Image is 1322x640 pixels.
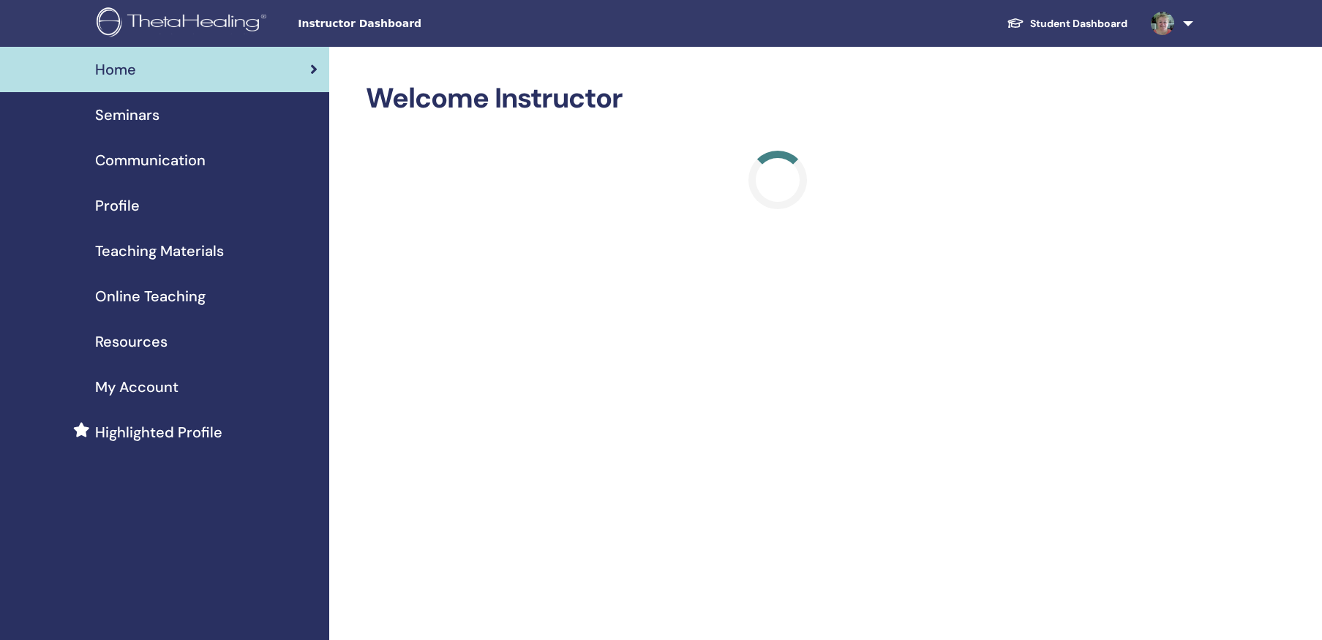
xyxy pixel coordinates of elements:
span: My Account [95,376,179,398]
span: Online Teaching [95,285,206,307]
span: Highlighted Profile [95,421,222,443]
span: Profile [95,195,140,217]
span: Instructor Dashboard [298,16,517,31]
h2: Welcome Instructor [366,82,1189,116]
img: graduation-cap-white.svg [1007,17,1024,29]
span: Resources [95,331,168,353]
a: Student Dashboard [995,10,1139,37]
img: logo.png [97,7,271,40]
span: Teaching Materials [95,240,224,262]
span: Home [95,59,136,80]
span: Seminars [95,104,159,126]
img: default.png [1151,12,1174,35]
span: Communication [95,149,206,171]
